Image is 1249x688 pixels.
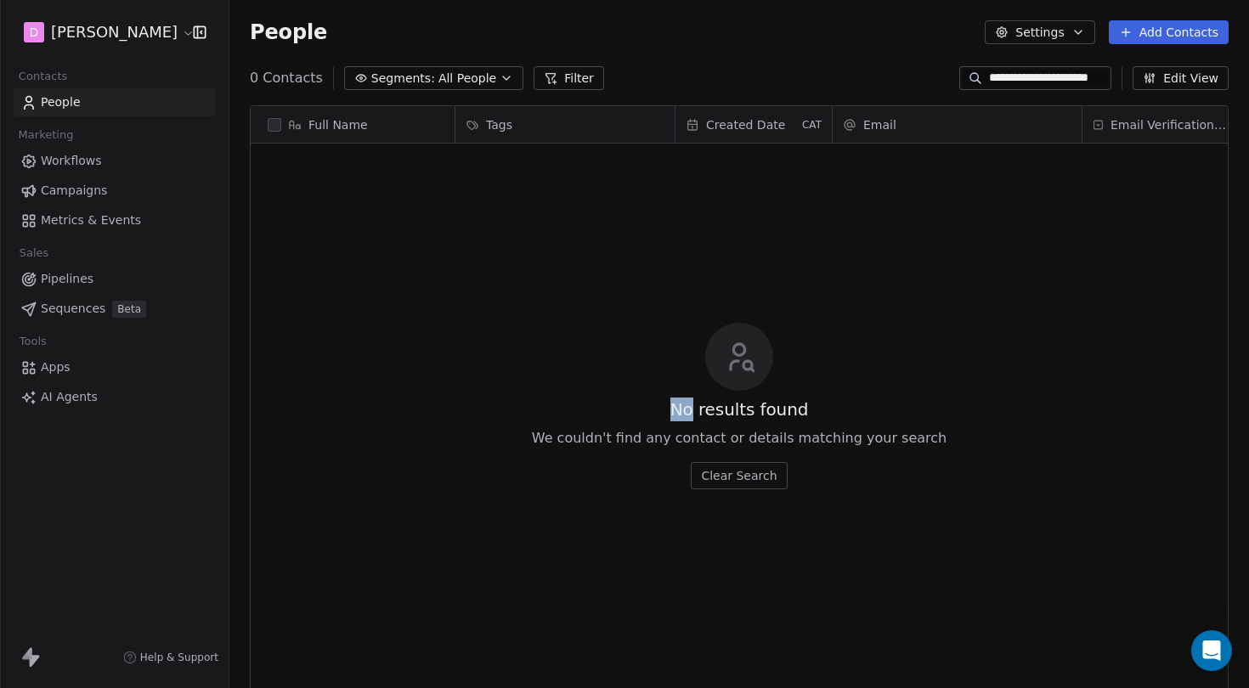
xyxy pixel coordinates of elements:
[706,116,785,133] span: Created Date
[14,383,215,411] a: AI Agents
[863,116,896,133] span: Email
[14,295,215,323] a: SequencesBeta
[41,300,105,318] span: Sequences
[438,70,496,87] span: All People
[41,152,102,170] span: Workflows
[308,116,368,133] span: Full Name
[140,651,218,664] span: Help & Support
[251,144,455,671] div: grid
[1133,66,1229,90] button: Edit View
[833,106,1082,143] div: Email
[41,358,71,376] span: Apps
[41,388,98,406] span: AI Agents
[41,182,107,200] span: Campaigns
[41,93,81,111] span: People
[670,398,809,421] span: No results found
[371,70,435,87] span: Segments:
[802,118,822,132] span: CAT
[675,106,832,143] div: Created DateCAT
[12,329,54,354] span: Tools
[14,265,215,293] a: Pipelines
[14,353,215,381] a: Apps
[251,106,455,143] div: Full Name
[1082,106,1239,143] div: Email Verification Status
[41,211,141,229] span: Metrics & Events
[14,206,215,234] a: Metrics & Events
[20,18,181,47] button: D[PERSON_NAME]
[12,240,56,266] span: Sales
[691,462,787,489] button: Clear Search
[1111,116,1229,133] span: Email Verification Status
[1109,20,1229,44] button: Add Contacts
[1191,630,1232,671] div: Open Intercom Messenger
[532,428,947,448] span: We couldn't find any contact or details matching your search
[985,20,1094,44] button: Settings
[123,651,218,664] a: Help & Support
[11,64,75,89] span: Contacts
[30,24,39,41] span: D
[41,270,93,288] span: Pipelines
[250,68,323,88] span: 0 Contacts
[11,122,81,148] span: Marketing
[51,21,178,43] span: [PERSON_NAME]
[250,20,327,45] span: People
[14,88,215,116] a: People
[14,177,215,205] a: Campaigns
[14,147,215,175] a: Workflows
[112,301,146,318] span: Beta
[534,66,604,90] button: Filter
[486,116,512,133] span: Tags
[455,106,675,143] div: Tags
